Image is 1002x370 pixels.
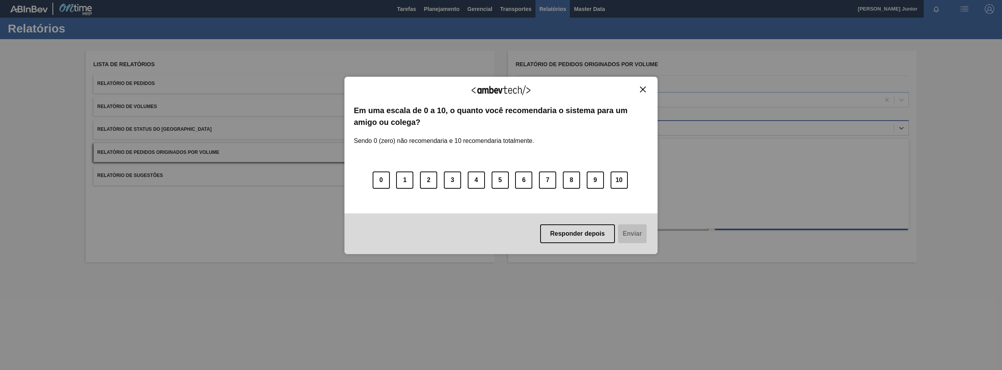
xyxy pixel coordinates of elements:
button: 0 [373,171,390,189]
button: 7 [539,171,556,189]
button: Close [638,86,648,93]
button: Responder depois [540,224,615,243]
button: 9 [587,171,604,189]
button: 1 [396,171,413,189]
button: 4 [468,171,485,189]
button: 8 [563,171,580,189]
button: 5 [492,171,509,189]
label: Em uma escala de 0 a 10, o quanto você recomendaria o sistema para um amigo ou colega? [354,105,648,128]
img: Close [640,87,646,92]
button: 6 [515,171,532,189]
button: 2 [420,171,437,189]
img: Logo Ambevtech [472,85,530,95]
button: 3 [444,171,461,189]
label: Sendo 0 (zero) não recomendaria e 10 recomendaria totalmente. [354,128,534,144]
button: 10 [611,171,628,189]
